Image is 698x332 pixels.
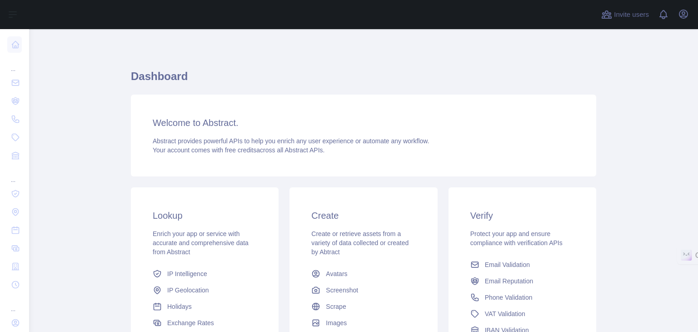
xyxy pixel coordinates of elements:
span: free credits [225,146,256,154]
span: Create or retrieve assets from a variety of data collected or created by Abtract [311,230,409,256]
a: Images [308,315,419,331]
a: Email Reputation [467,273,578,289]
div: ... [7,166,22,184]
span: Your account comes with across all Abstract APIs. [153,146,324,154]
span: Email Validation [485,260,530,269]
h3: Create [311,209,415,222]
a: Holidays [149,298,260,315]
div: ... [7,295,22,313]
span: Protect your app and ensure compliance with verification APIs [470,230,563,246]
span: IP Intelligence [167,269,207,278]
h3: Lookup [153,209,257,222]
a: Avatars [308,266,419,282]
div: ... [7,55,22,73]
h3: Welcome to Abstract. [153,116,574,129]
span: Invite users [614,10,649,20]
span: Images [326,318,347,327]
a: Exchange Rates [149,315,260,331]
span: VAT Validation [485,309,525,318]
a: Screenshot [308,282,419,298]
span: Abstract provides powerful APIs to help you enrich any user experience or automate any workflow. [153,137,429,145]
span: Email Reputation [485,277,533,286]
span: Phone Validation [485,293,533,302]
h3: Verify [470,209,574,222]
span: Screenshot [326,286,358,295]
span: IP Geolocation [167,286,209,295]
a: Scrape [308,298,419,315]
span: Enrich your app or service with accurate and comprehensive data from Abstract [153,230,249,256]
a: IP Intelligence [149,266,260,282]
h1: Dashboard [131,69,596,91]
a: IP Geolocation [149,282,260,298]
span: Avatars [326,269,347,278]
a: VAT Validation [467,306,578,322]
span: Scrape [326,302,346,311]
button: Invite users [599,7,651,22]
a: Email Validation [467,257,578,273]
span: Holidays [167,302,192,311]
span: Exchange Rates [167,318,214,327]
a: Phone Validation [467,289,578,306]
